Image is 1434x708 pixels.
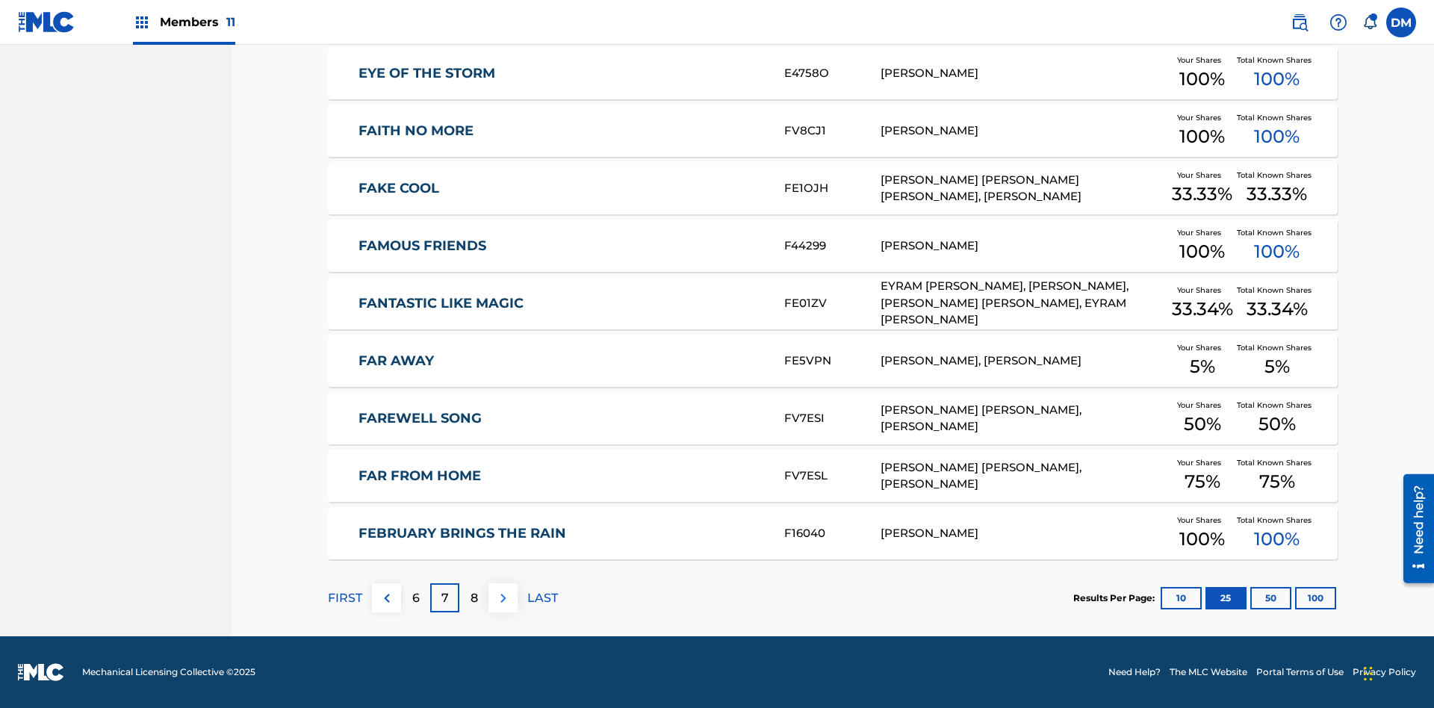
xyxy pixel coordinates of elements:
span: 100 % [1254,238,1300,265]
span: 33.33 % [1247,181,1307,208]
span: 100 % [1179,66,1225,93]
span: 100 % [1254,123,1300,150]
div: EYRAM [PERSON_NAME], [PERSON_NAME], [PERSON_NAME] [PERSON_NAME], EYRAM [PERSON_NAME] [881,278,1168,329]
img: MLC Logo [18,11,75,33]
a: Privacy Policy [1353,665,1416,679]
button: 25 [1205,587,1247,609]
span: 5 % [1264,353,1290,380]
img: right [494,589,512,607]
div: Help [1323,7,1353,37]
a: FAREWELL SONG [358,410,765,427]
a: FEBRUARY BRINGS THE RAIN [358,525,765,542]
iframe: Chat Widget [1359,636,1434,708]
div: [PERSON_NAME] [881,525,1168,542]
div: E4758O [784,65,880,82]
a: Need Help? [1108,665,1161,679]
span: 50 % [1258,411,1296,438]
span: 75 % [1259,468,1295,495]
div: [PERSON_NAME] [PERSON_NAME], [PERSON_NAME] [881,402,1168,435]
div: FE5VPN [784,353,880,370]
div: FV8CJ1 [784,122,880,140]
p: 8 [471,589,478,607]
span: 100 % [1254,526,1300,553]
div: F44299 [784,237,880,255]
span: Members [160,13,235,31]
span: Your Shares [1177,170,1227,181]
img: search [1291,13,1309,31]
span: Total Known Shares [1237,227,1317,238]
a: FAKE COOL [358,180,765,197]
span: Total Known Shares [1237,112,1317,123]
button: 100 [1295,587,1336,609]
span: 100 % [1179,526,1225,553]
span: Mechanical Licensing Collective © 2025 [82,665,255,679]
div: [PERSON_NAME] [PERSON_NAME], [PERSON_NAME] [881,459,1168,493]
img: Top Rightsholders [133,13,151,31]
iframe: Resource Center [1392,468,1434,591]
span: 33.33 % [1172,181,1232,208]
a: FAITH NO MORE [358,122,765,140]
span: Total Known Shares [1237,55,1317,66]
a: The MLC Website [1170,665,1247,679]
span: 33.34 % [1247,296,1308,323]
div: FV7ESL [784,468,880,485]
a: EYE OF THE STORM [358,65,765,82]
div: [PERSON_NAME] [881,65,1168,82]
span: 100 % [1179,123,1225,150]
p: FIRST [328,589,362,607]
span: 100 % [1254,66,1300,93]
span: Total Known Shares [1237,342,1317,353]
div: [PERSON_NAME] [881,122,1168,140]
img: left [378,589,396,607]
a: FAR FROM HOME [358,468,765,485]
p: 6 [412,589,420,607]
span: Total Known Shares [1237,170,1317,181]
span: Your Shares [1177,112,1227,123]
span: 100 % [1179,238,1225,265]
div: User Menu [1386,7,1416,37]
div: FE1OJH [784,180,880,197]
span: 50 % [1184,411,1221,438]
span: Your Shares [1177,55,1227,66]
div: FE01ZV [784,295,880,312]
span: Your Shares [1177,400,1227,411]
a: FANTASTIC LIKE MAGIC [358,295,765,312]
div: [PERSON_NAME] [881,237,1168,255]
div: F16040 [784,525,880,542]
p: Results Per Page: [1073,591,1158,605]
span: Your Shares [1177,285,1227,296]
span: Your Shares [1177,342,1227,353]
div: Notifications [1362,15,1377,30]
a: FAMOUS FRIENDS [358,237,765,255]
span: Total Known Shares [1237,285,1317,296]
div: Drag [1364,651,1373,696]
span: 11 [226,15,235,29]
img: logo [18,663,64,681]
div: FV7ESI [784,410,880,427]
div: [PERSON_NAME], [PERSON_NAME] [881,353,1168,370]
a: Public Search [1285,7,1314,37]
a: Portal Terms of Use [1256,665,1344,679]
span: Total Known Shares [1237,515,1317,526]
img: help [1329,13,1347,31]
span: Your Shares [1177,227,1227,238]
span: 33.34 % [1172,296,1233,323]
button: 10 [1161,587,1202,609]
p: 7 [441,589,449,607]
span: 75 % [1185,468,1220,495]
button: 50 [1250,587,1291,609]
span: 5 % [1190,353,1215,380]
span: Your Shares [1177,457,1227,468]
a: FAR AWAY [358,353,765,370]
span: Your Shares [1177,515,1227,526]
span: Total Known Shares [1237,457,1317,468]
div: [PERSON_NAME] [PERSON_NAME] [PERSON_NAME], [PERSON_NAME] [881,172,1168,205]
span: Total Known Shares [1237,400,1317,411]
p: LAST [527,589,558,607]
